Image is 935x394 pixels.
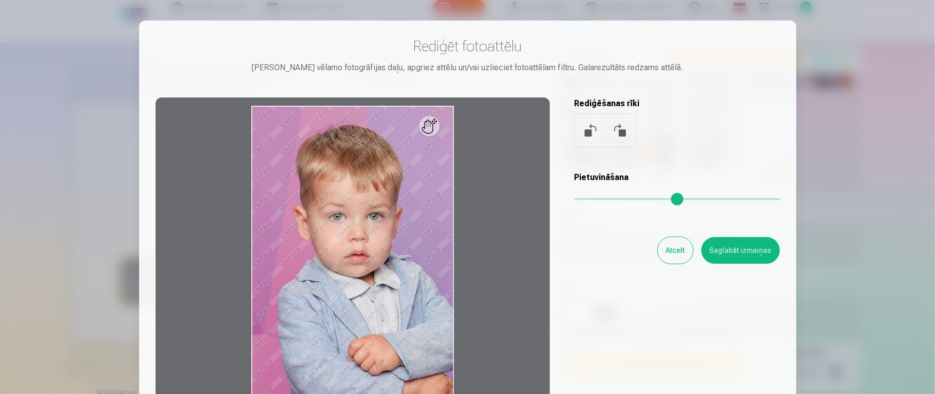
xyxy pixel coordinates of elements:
[701,237,780,264] button: Saglabāt izmaiņas
[156,37,780,55] h3: Rediģēt fotoattēlu
[658,237,693,264] button: Atcelt
[575,97,780,110] h5: Rediģēšanas rīki
[156,62,780,74] div: [PERSON_NAME] vēlamo fotogrāfijas daļu, apgriez attēlu un/vai uzlieciet fotoattēlam filtru. Galar...
[575,171,780,184] h5: Pietuvināšana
